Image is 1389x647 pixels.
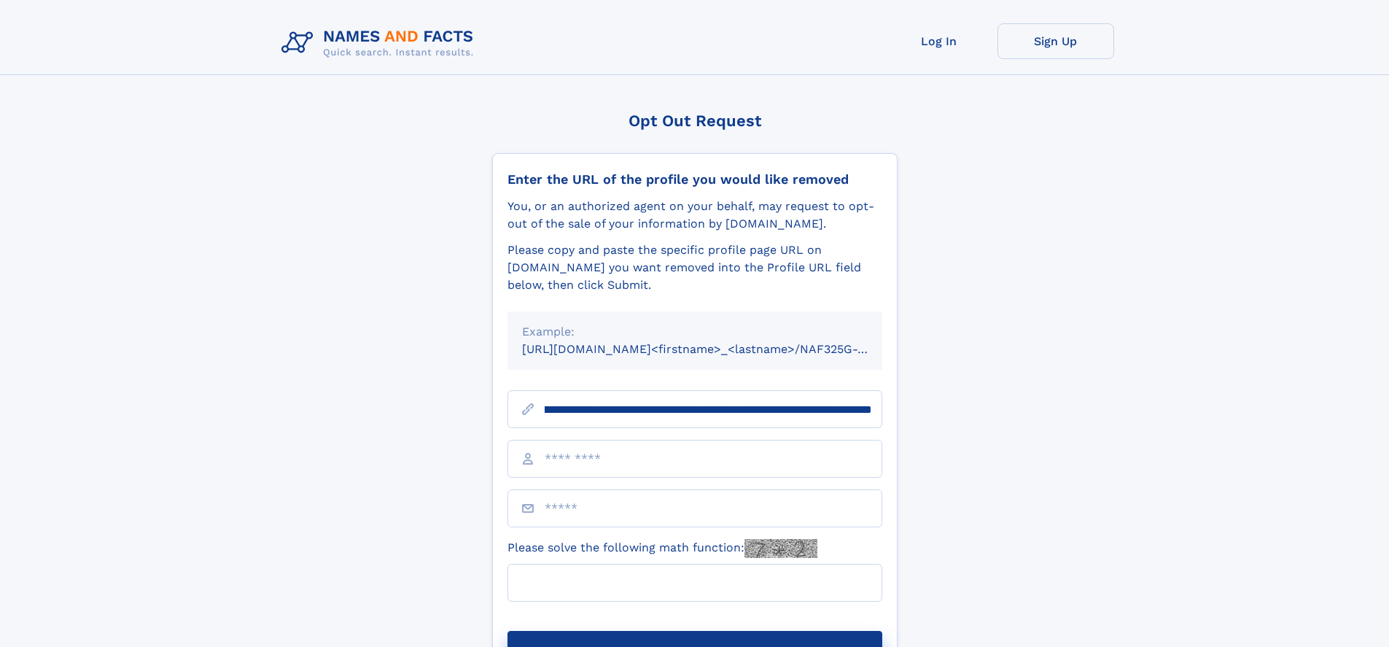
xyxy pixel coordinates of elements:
[522,342,910,356] small: [URL][DOMAIN_NAME]<firstname>_<lastname>/NAF325G-xxxxxxxx
[507,198,882,233] div: You, or an authorized agent on your behalf, may request to opt-out of the sale of your informatio...
[881,23,997,59] a: Log In
[507,171,882,187] div: Enter the URL of the profile you would like removed
[997,23,1114,59] a: Sign Up
[522,323,868,341] div: Example:
[492,112,898,130] div: Opt Out Request
[276,23,486,63] img: Logo Names and Facts
[507,241,882,294] div: Please copy and paste the specific profile page URL on [DOMAIN_NAME] you want removed into the Pr...
[507,539,817,558] label: Please solve the following math function:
